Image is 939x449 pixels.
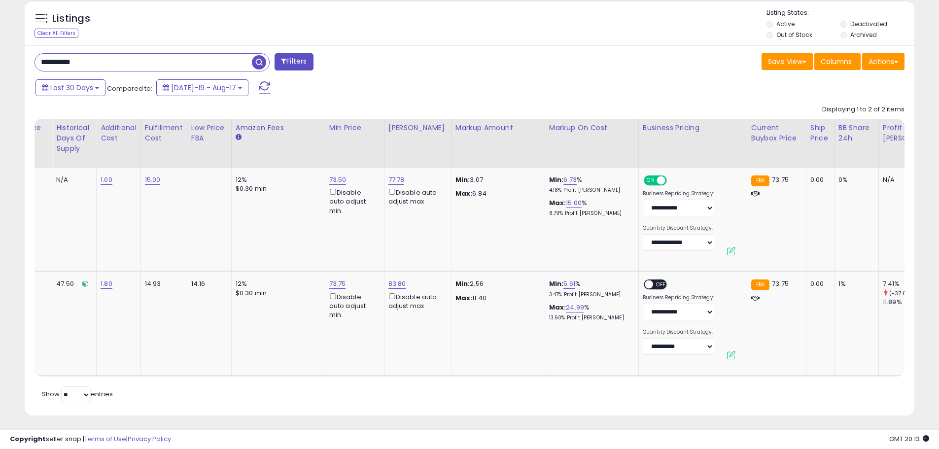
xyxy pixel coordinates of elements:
[772,279,789,288] span: 73.75
[751,123,802,143] div: Current Buybox Price
[191,123,227,143] div: Low Price FBA
[84,434,126,444] a: Terms of Use
[329,175,347,185] a: 73.50
[549,210,631,217] p: 8.79% Profit [PERSON_NAME]
[145,175,161,185] a: 15.00
[455,189,537,198] p: 6.84
[838,175,871,184] div: 0%
[889,434,929,444] span: 2025-09-17 20:13 GMT
[563,175,577,185] a: 6.73
[810,175,827,184] div: 0.00
[643,225,714,232] label: Quantity Discount Strategy:
[883,175,938,184] div: N/A
[455,279,537,288] p: 2.56
[751,279,769,290] small: FBA
[10,435,171,444] div: seller snap | |
[549,123,634,133] div: Markup on Cost
[56,123,92,154] div: Historical Days Of Supply
[751,175,769,186] small: FBA
[665,176,681,185] span: OFF
[236,123,321,133] div: Amazon Fees
[549,175,631,194] div: %
[455,123,541,133] div: Markup Amount
[455,175,537,184] p: 3.07
[329,123,380,133] div: Min Price
[776,20,795,28] label: Active
[42,389,113,399] span: Show: entries
[566,198,582,208] a: 15.00
[101,175,112,185] a: 1.00
[643,123,743,133] div: Business Pricing
[643,294,714,301] label: Business Repricing Strategy:
[772,175,789,184] span: 73.75
[549,198,566,207] b: Max:
[329,187,377,215] div: Disable auto adjust min
[52,12,90,26] h5: Listings
[643,190,714,197] label: Business Repricing Strategy:
[643,329,714,336] label: Quantity Discount Strategy:
[388,291,444,311] div: Disable auto adjust max
[388,187,444,206] div: Disable auto adjust max
[107,84,152,93] span: Compared to:
[850,20,887,28] label: Deactivated
[814,53,861,70] button: Columns
[653,280,669,289] span: OFF
[388,123,447,133] div: [PERSON_NAME]
[821,57,852,67] span: Columns
[455,189,473,198] strong: Max:
[549,303,566,312] b: Max:
[145,279,179,288] div: 14.93
[822,105,904,114] div: Displaying 1 to 2 of 2 items
[101,123,137,143] div: Additional Cost
[101,279,112,289] a: 1.80
[56,175,89,184] div: N/A
[35,29,78,38] div: Clear All Filters
[862,53,904,70] button: Actions
[645,176,657,185] span: ON
[236,279,317,288] div: 12%
[549,199,631,217] div: %
[776,31,812,39] label: Out of Stock
[566,303,584,312] a: 24.99
[549,279,564,288] b: Min:
[329,291,377,320] div: Disable auto adjust min
[762,53,813,70] button: Save View
[236,289,317,298] div: $0.30 min
[549,279,631,298] div: %
[388,279,406,289] a: 83.80
[850,31,877,39] label: Archived
[236,133,242,142] small: Amazon Fees.
[838,123,874,143] div: BB Share 24h.
[236,184,317,193] div: $0.30 min
[145,123,183,143] div: Fulfillment Cost
[275,53,313,70] button: Filters
[455,279,470,288] strong: Min:
[766,8,914,18] p: Listing States:
[171,83,236,93] span: [DATE]-19 - Aug-17
[35,79,105,96] button: Last 30 Days
[838,279,871,288] div: 1%
[56,279,89,288] div: 47.50
[563,279,575,289] a: 5.61
[128,434,171,444] a: Privacy Policy
[191,279,224,288] div: 14.16
[549,175,564,184] b: Min:
[889,289,917,297] small: (-37.68%)
[549,314,631,321] p: 13.60% Profit [PERSON_NAME]
[549,303,631,321] div: %
[455,175,470,184] strong: Min:
[236,175,317,184] div: 12%
[10,434,46,444] strong: Copyright
[545,119,638,168] th: The percentage added to the cost of goods (COGS) that forms the calculator for Min & Max prices.
[549,291,631,298] p: 3.47% Profit [PERSON_NAME]
[455,293,473,303] strong: Max:
[810,123,830,143] div: Ship Price
[329,279,346,289] a: 73.75
[455,294,537,303] p: 11.40
[549,187,631,194] p: 4.18% Profit [PERSON_NAME]
[50,83,93,93] span: Last 30 Days
[388,175,405,185] a: 77.78
[810,279,827,288] div: 0.00
[156,79,248,96] button: [DATE]-19 - Aug-17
